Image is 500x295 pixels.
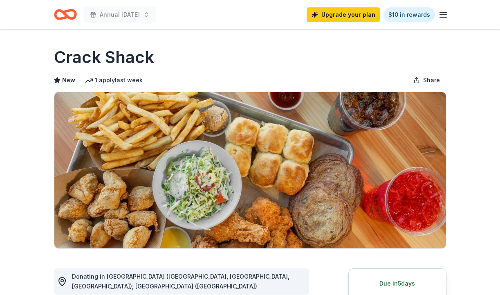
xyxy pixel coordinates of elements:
img: Image for Crack Shack [54,92,446,248]
a: Home [54,5,77,24]
button: Share [407,72,446,88]
h1: Crack Shack [54,46,154,69]
a: Upgrade your plan [307,7,380,22]
span: Donating in [GEOGRAPHIC_DATA] ([GEOGRAPHIC_DATA], [GEOGRAPHIC_DATA], [GEOGRAPHIC_DATA]); [GEOGRAP... [72,273,289,290]
span: Annual [DATE] [100,10,140,20]
span: Share [423,75,440,85]
div: 1 apply last week [85,75,143,85]
div: Due in 5 days [359,279,436,288]
span: New [62,75,75,85]
button: Annual [DATE] [83,7,156,23]
a: $10 in rewards [383,7,435,22]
